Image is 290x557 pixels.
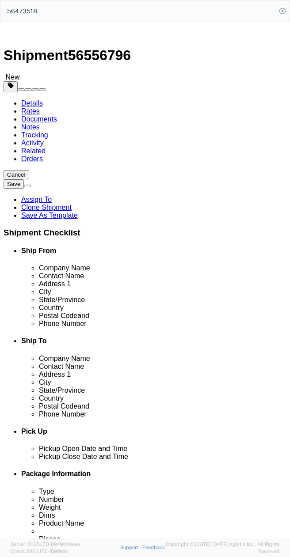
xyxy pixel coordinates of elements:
[120,545,142,550] a: Support
[142,545,165,550] a: Feedback
[11,542,80,547] span: Server: 2025.17.0-1194904eeae
[11,549,68,554] span: Client: 2025.17.0-159f9de
[0,0,276,22] input: Search for shipment number, reference number
[165,541,279,555] span: Copyright © [DATE]-[DATE] Agistix Inc., All Rights Reserved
